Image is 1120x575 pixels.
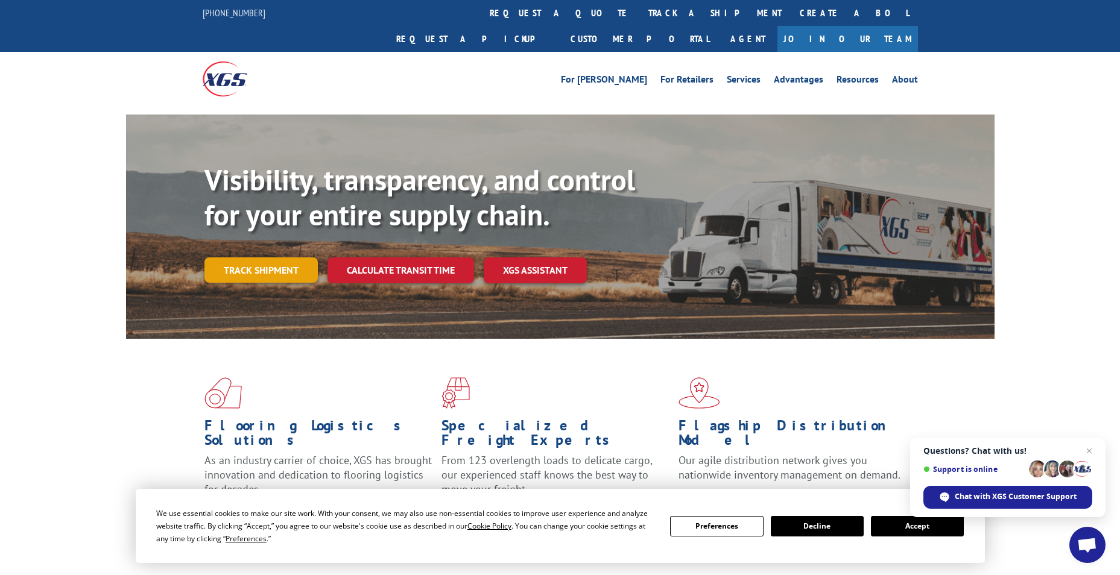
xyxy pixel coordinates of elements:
a: [PHONE_NUMBER] [203,7,265,19]
h1: Flagship Distribution Model [679,418,906,453]
img: xgs-icon-flagship-distribution-model-red [679,377,720,409]
span: Chat with XGS Customer Support [955,491,1077,502]
a: Request a pickup [387,26,562,52]
img: xgs-icon-total-supply-chain-intelligence-red [204,377,242,409]
a: Join Our Team [777,26,918,52]
a: Open chat [1069,527,1106,563]
span: Questions? Chat with us! [923,446,1092,456]
p: From 123 overlength loads to delicate cargo, our experienced staff knows the best way to move you... [441,453,669,507]
img: xgs-icon-focused-on-flooring-red [441,377,470,409]
a: XGS ASSISTANT [484,257,587,283]
span: Our agile distribution network gives you nationwide inventory management on demand. [679,453,900,482]
span: Preferences [226,533,267,544]
a: Agent [718,26,777,52]
a: Services [727,75,761,88]
div: We use essential cookies to make our site work. With your consent, we may also use non-essential ... [156,507,656,545]
h1: Specialized Freight Experts [441,418,669,453]
span: Support is online [923,465,1025,474]
div: Cookie Consent Prompt [136,489,985,563]
button: Decline [771,516,864,536]
a: For Retailers [660,75,713,88]
span: Chat with XGS Customer Support [923,486,1092,509]
a: Advantages [774,75,823,88]
button: Accept [871,516,964,536]
b: Visibility, transparency, and control for your entire supply chain. [204,161,635,233]
h1: Flooring Logistics Solutions [204,418,432,453]
a: Track shipment [204,257,318,283]
span: Cookie Policy [467,521,511,531]
a: Customer Portal [562,26,718,52]
a: Calculate transit time [327,257,474,283]
a: About [892,75,918,88]
a: For [PERSON_NAME] [561,75,647,88]
a: Resources [837,75,879,88]
button: Preferences [670,516,763,536]
span: As an industry carrier of choice, XGS has brought innovation and dedication to flooring logistics... [204,453,432,496]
